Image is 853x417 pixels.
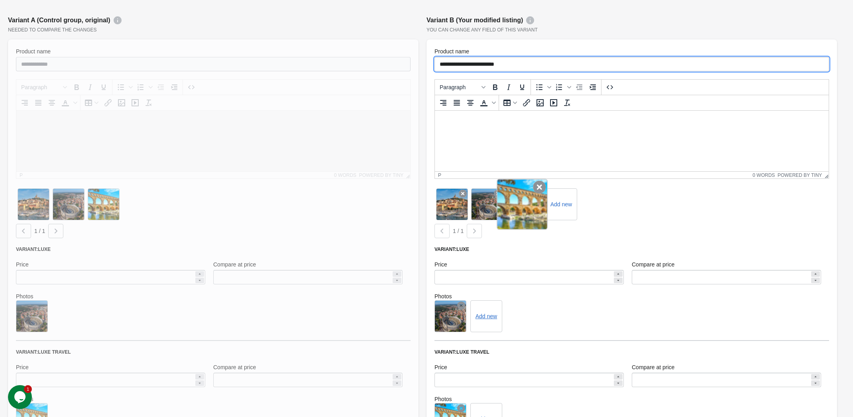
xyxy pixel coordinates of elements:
[434,292,829,300] label: Photos
[8,16,419,25] div: Variant A (Control group, original)
[533,80,552,94] div: Bullet list
[440,84,479,90] span: Paragraph
[434,260,447,268] label: Price
[572,80,586,94] button: Decrease indent
[426,27,837,33] div: You can change any field of this variant
[502,80,515,94] button: Italic
[822,172,829,178] div: Resize
[8,385,33,409] iframe: chat widget
[434,395,829,403] label: Photos
[586,80,599,94] button: Increase indent
[778,172,822,178] a: Powered by Tiny
[477,96,497,110] div: Text color
[552,80,572,94] div: Numbered list
[450,96,464,110] button: Justify
[533,96,547,110] button: Insert/edit image
[560,96,574,110] button: Clear formatting
[434,246,829,253] div: Variant: Luxe
[435,111,829,171] iframe: Rich Text Area. Press ALT-0 for help.
[603,80,617,94] button: Source code
[434,349,829,355] div: Variant: Luxe Travel
[632,260,674,268] label: Compare at price
[550,200,572,208] label: Add new
[488,80,502,94] button: Bold
[520,96,533,110] button: Insert/edit link
[8,27,419,33] div: Needed to compare the changes
[453,228,464,234] span: 1 / 1
[438,172,441,178] div: p
[436,96,450,110] button: Align right
[436,80,488,94] button: Blocks
[753,172,775,178] button: 0 words
[434,363,447,371] label: Price
[434,47,469,55] label: Product name
[426,16,837,25] div: Variant B (Your modified listing)
[547,96,560,110] button: Insert/edit media
[34,228,45,234] span: 1 / 1
[515,80,529,94] button: Underline
[476,313,497,319] button: Add new
[501,96,520,110] button: Table
[464,96,477,110] button: Align center
[632,363,674,371] label: Compare at price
